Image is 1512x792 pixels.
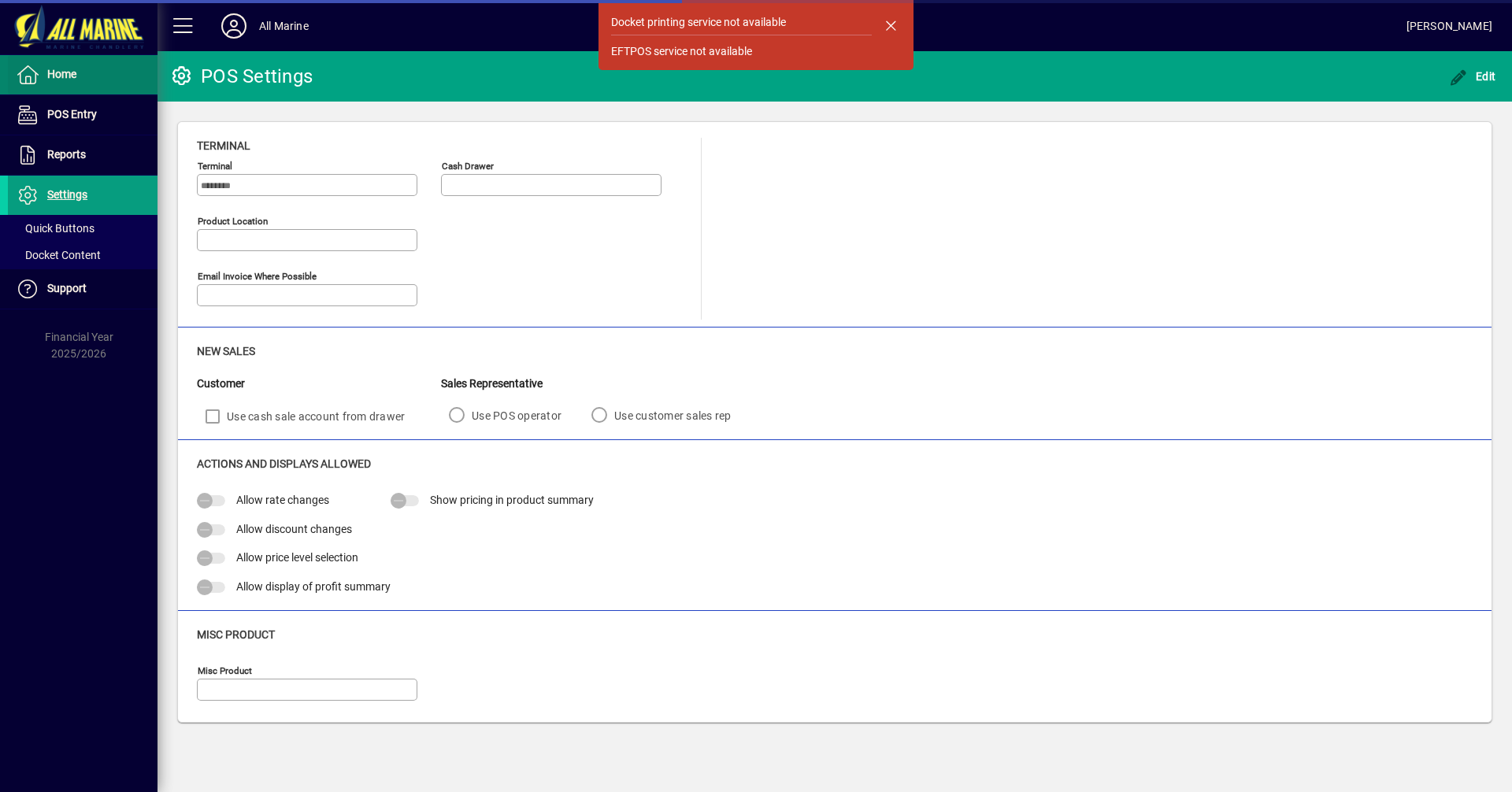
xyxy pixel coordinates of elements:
span: Support [47,282,87,294]
mat-label: Misc Product [198,665,252,676]
div: All Marine [259,13,309,39]
button: Profile [209,12,259,40]
span: POS Entry [47,108,97,120]
span: Misc Product [197,628,275,641]
div: Customer [197,376,441,392]
span: Reports [47,148,86,161]
a: Reports [8,135,157,175]
a: Home [8,55,157,94]
button: Edit [1445,62,1500,91]
a: Support [8,269,157,309]
span: Quick Buttons [16,222,94,235]
mat-label: Product location [198,216,268,227]
mat-label: Email Invoice where possible [198,271,317,282]
div: POS Settings [169,64,313,89]
span: Home [47,68,76,80]
a: Quick Buttons [8,215,157,242]
span: Settings [47,188,87,201]
span: Allow price level selection [236,551,358,564]
span: Allow rate changes [236,494,329,506]
span: Allow discount changes [236,523,352,535]
span: Edit [1449,70,1496,83]
span: Show pricing in product summary [430,494,594,506]
div: Sales Representative [441,376,754,392]
div: EFTPOS service not available [611,43,752,60]
span: Allow display of profit summary [236,580,391,593]
span: New Sales [197,345,255,357]
a: Docket Content [8,242,157,268]
span: Docket Content [16,249,101,261]
a: POS Entry [8,95,157,135]
mat-label: Terminal [198,161,232,172]
span: [DATE] 13:51 [309,13,1406,39]
span: Terminal [197,139,250,152]
mat-label: Cash Drawer [442,161,494,172]
div: [PERSON_NAME] [1406,13,1492,39]
span: Actions and Displays Allowed [197,457,371,470]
